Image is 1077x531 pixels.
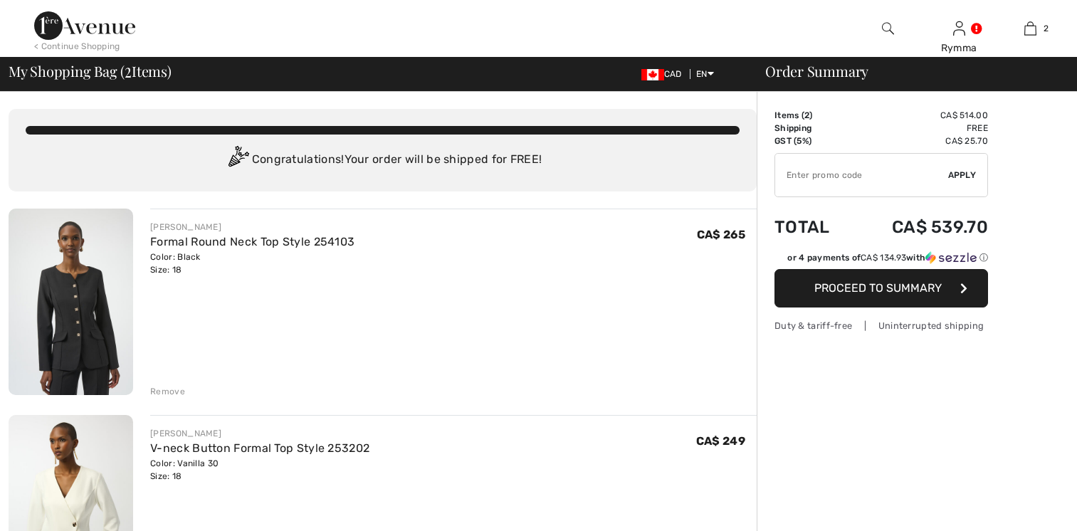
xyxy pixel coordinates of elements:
[34,40,120,53] div: < Continue Shopping
[9,209,133,395] img: Formal Round Neck Top Style 254103
[852,135,988,147] td: CA$ 25.70
[150,221,354,233] div: [PERSON_NAME]
[804,110,809,120] span: 2
[748,64,1068,78] div: Order Summary
[150,427,369,440] div: [PERSON_NAME]
[948,169,977,182] span: Apply
[995,20,1065,37] a: 2
[224,146,252,174] img: Congratulation2.svg
[26,146,740,174] div: Congratulations! Your order will be shipped for FREE!
[150,251,354,276] div: Color: Black Size: 18
[696,69,714,79] span: EN
[1024,20,1036,37] img: My Bag
[774,109,852,122] td: Items ( )
[125,61,132,79] span: 2
[953,21,965,35] a: Sign In
[953,20,965,37] img: My Info
[861,253,906,263] span: CA$ 134.93
[150,385,185,398] div: Remove
[814,281,942,295] span: Proceed to Summary
[696,434,745,448] span: CA$ 249
[852,203,988,251] td: CA$ 539.70
[150,235,354,248] a: Formal Round Neck Top Style 254103
[641,69,664,80] img: Canadian Dollar
[774,251,988,269] div: or 4 payments ofCA$ 134.93withSezzle Click to learn more about Sezzle
[697,228,745,241] span: CA$ 265
[775,154,948,196] input: Promo code
[1044,22,1049,35] span: 2
[852,109,988,122] td: CA$ 514.00
[787,251,988,264] div: or 4 payments of with
[9,64,172,78] span: My Shopping Bag ( Items)
[774,203,852,251] td: Total
[774,122,852,135] td: Shipping
[774,269,988,307] button: Proceed to Summary
[150,441,369,455] a: V-neck Button Formal Top Style 253202
[34,11,135,40] img: 1ère Avenue
[774,319,988,332] div: Duty & tariff-free | Uninterrupted shipping
[774,135,852,147] td: GST (5%)
[924,41,994,56] div: Rymma
[882,20,894,37] img: search the website
[925,251,977,264] img: Sezzle
[150,457,369,483] div: Color: Vanilla 30 Size: 18
[852,122,988,135] td: Free
[641,69,688,79] span: CAD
